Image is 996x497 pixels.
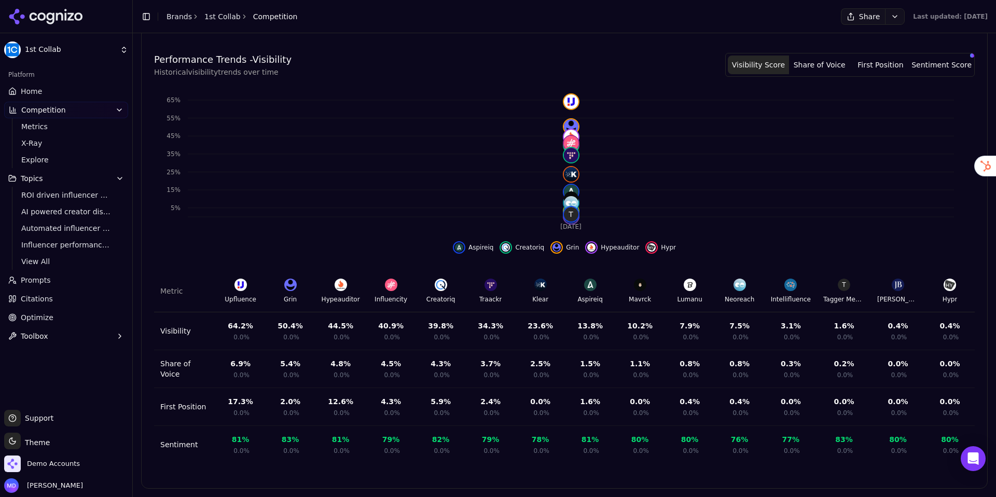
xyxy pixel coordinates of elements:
span: 0.0% [384,371,400,379]
span: 0.0% [483,409,500,417]
span: 0.0% [283,447,299,455]
span: 0.0% [334,371,350,379]
div: Mavrck [629,295,651,303]
span: 0.0% [283,333,299,341]
img: Influencity [385,279,397,291]
div: 4.5 % [381,358,401,369]
tspan: [DATE] [560,223,582,230]
div: Intellifluence [771,295,811,303]
div: 0.0 % [630,396,650,407]
div: 0.0 % [940,358,960,369]
span: Hypr [661,243,676,252]
span: 0.0% [533,371,549,379]
span: 0.0% [384,447,400,455]
span: 0.0% [434,409,450,417]
div: 4.3 % [431,358,451,369]
span: 0.0% [784,371,800,379]
span: 0.0% [633,371,649,379]
div: 34.3 % [478,321,503,331]
img: Traackr [485,279,497,291]
button: Competition [4,102,128,118]
a: Prompts [4,272,128,288]
span: 0.0% [583,333,599,341]
span: 1st Collab [25,45,116,54]
a: Citations [4,291,128,307]
div: Neoreach [725,295,754,303]
a: Metrics [17,119,116,134]
div: 0.8 % [729,358,750,369]
div: 77 % [782,434,800,445]
div: Grin [284,295,297,303]
div: 83 % [282,434,299,445]
div: 80 % [681,434,699,445]
a: AI powered creator discovery [17,204,116,219]
span: 0.0% [434,333,450,341]
span: 0.0% [434,371,450,379]
div: 80 % [889,434,907,445]
div: 0.4 % [729,396,750,407]
button: Visibility Score [728,56,789,74]
span: ROI driven influencer marketing [21,190,112,200]
img: traackr [564,148,578,162]
div: 50.4 % [278,321,303,331]
span: 0.0% [683,371,699,379]
span: 0.0% [633,333,649,341]
a: Brands [167,12,192,21]
span: Theme [21,438,50,447]
span: Creatoriq [515,243,544,252]
div: 78 % [532,434,549,445]
img: influencity [564,136,578,150]
td: Share of Voice [154,350,216,388]
span: Optimize [21,312,53,323]
span: 0.0% [583,371,599,379]
div: Upfluence [225,295,256,303]
a: Automated influencer payments [17,221,116,236]
img: hypeauditor [587,243,596,252]
div: Platform [4,66,128,83]
button: Share [841,8,885,25]
span: 0.0% [732,409,749,417]
button: Open user button [4,478,83,493]
button: Sentiment Score [911,56,972,74]
span: 0.0% [732,371,749,379]
span: 0.0% [837,409,853,417]
img: Klear [534,279,547,291]
span: 0.0% [533,409,549,417]
div: Lumanu [677,295,702,303]
span: [PERSON_NAME] [23,481,83,490]
span: 0.0% [283,371,299,379]
img: Upfluence [234,279,247,291]
img: mavrck [564,191,578,206]
div: Hypeauditor [322,295,360,303]
span: 0.0% [891,409,907,417]
img: 1st Collab [4,42,21,58]
tspan: 55% [167,115,181,122]
p: Historical visibility trends over time [154,67,292,77]
div: 3.7 % [480,358,501,369]
span: 0.0% [583,447,599,455]
span: Toolbox [21,331,48,341]
span: 0.0% [334,447,350,455]
div: 23.6 % [528,321,553,331]
span: 0.0% [943,409,959,417]
tspan: 5% [171,204,181,212]
span: 0.0% [633,447,649,455]
button: First Position [850,56,911,74]
div: 4.3 % [381,396,401,407]
div: [PERSON_NAME] [877,295,919,303]
div: 0.8 % [680,358,700,369]
span: Competition [253,11,298,22]
div: 3.1 % [781,321,801,331]
div: Hypr [943,295,958,303]
h4: Performance Trends - Visibility [154,52,292,67]
div: 0.4 % [888,321,908,331]
div: 80 % [631,434,649,445]
div: 44.5 % [328,321,353,331]
div: 5.9 % [431,396,451,407]
button: Open organization switcher [4,455,80,472]
div: 0.0 % [940,396,960,407]
img: Mavrck [634,279,646,291]
tspan: 25% [167,169,181,176]
img: upfluence [564,94,578,109]
span: Grin [566,243,579,252]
